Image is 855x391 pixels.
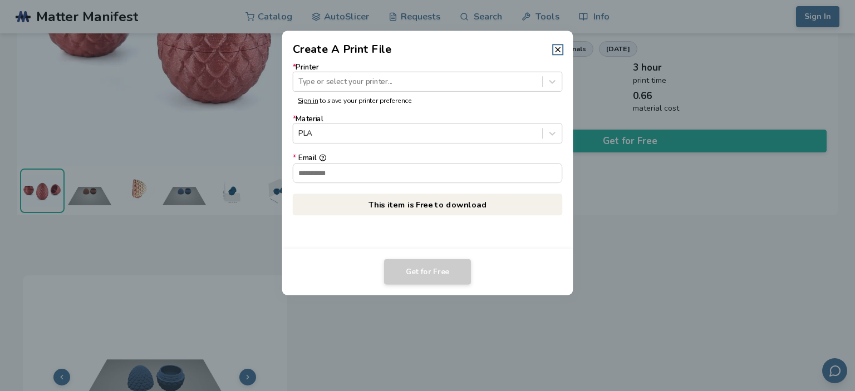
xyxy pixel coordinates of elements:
div: Email [293,154,563,162]
p: This item is Free to download [293,194,563,215]
h2: Create A Print File [293,42,392,58]
input: *Email [293,164,562,182]
input: *PrinterType or select your printer... [298,77,301,86]
label: Material [293,115,563,143]
button: *Email [319,154,326,161]
button: Get for Free [384,259,471,285]
input: *MaterialPLA [298,130,301,138]
a: Sign in [298,96,318,105]
p: to save your printer preference [298,97,557,105]
label: Printer [293,63,563,91]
